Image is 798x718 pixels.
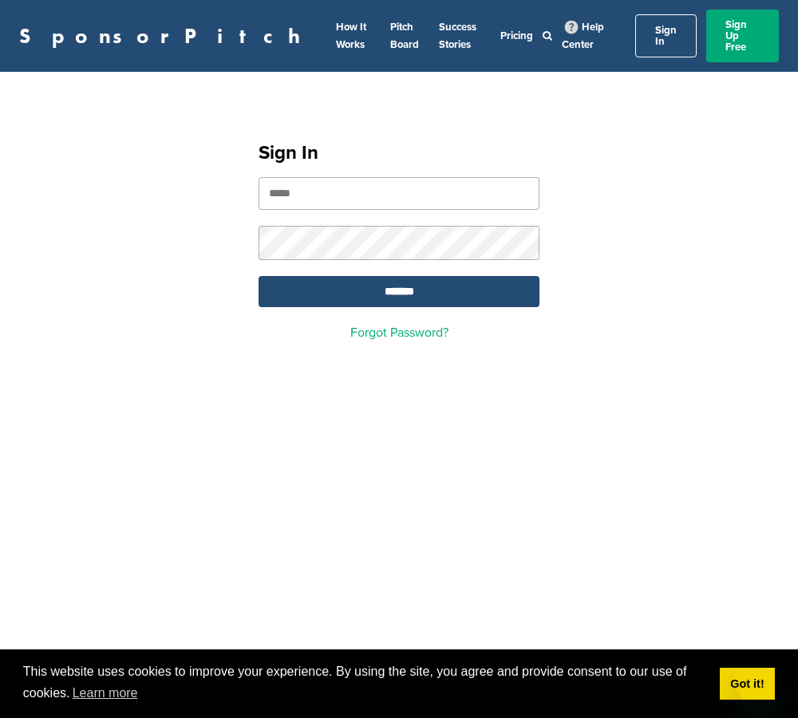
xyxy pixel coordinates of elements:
[23,662,707,705] span: This website uses cookies to improve your experience. By using the site, you agree and provide co...
[500,30,533,42] a: Pricing
[635,14,697,57] a: Sign In
[390,21,419,51] a: Pitch Board
[562,18,604,54] a: Help Center
[706,10,779,62] a: Sign Up Free
[734,654,785,705] iframe: Button to launch messaging window
[336,21,366,51] a: How It Works
[19,26,310,46] a: SponsorPitch
[70,681,140,705] a: learn more about cookies
[720,668,775,700] a: dismiss cookie message
[350,325,448,341] a: Forgot Password?
[259,139,539,168] h1: Sign In
[439,21,476,51] a: Success Stories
